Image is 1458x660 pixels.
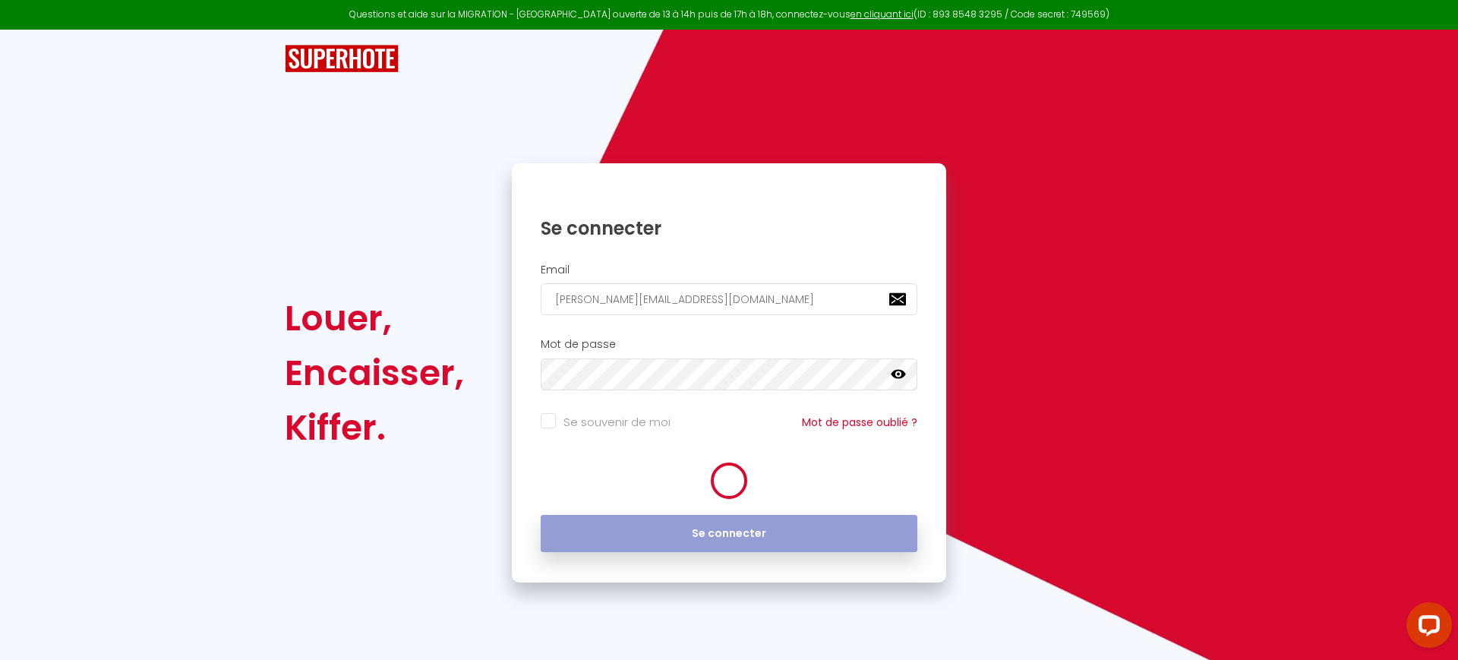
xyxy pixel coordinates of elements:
button: Se connecter [541,515,917,553]
div: Encaisser, [285,346,464,400]
img: SuperHote logo [285,45,399,73]
a: en cliquant ici [850,8,914,21]
h2: Mot de passe [541,338,917,351]
iframe: LiveChat chat widget [1394,596,1458,660]
h1: Se connecter [541,216,917,240]
a: Mot de passe oublié ? [802,415,917,430]
h2: Email [541,264,917,276]
input: Ton Email [541,283,917,315]
div: Kiffer. [285,400,464,455]
div: Louer, [285,291,464,346]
